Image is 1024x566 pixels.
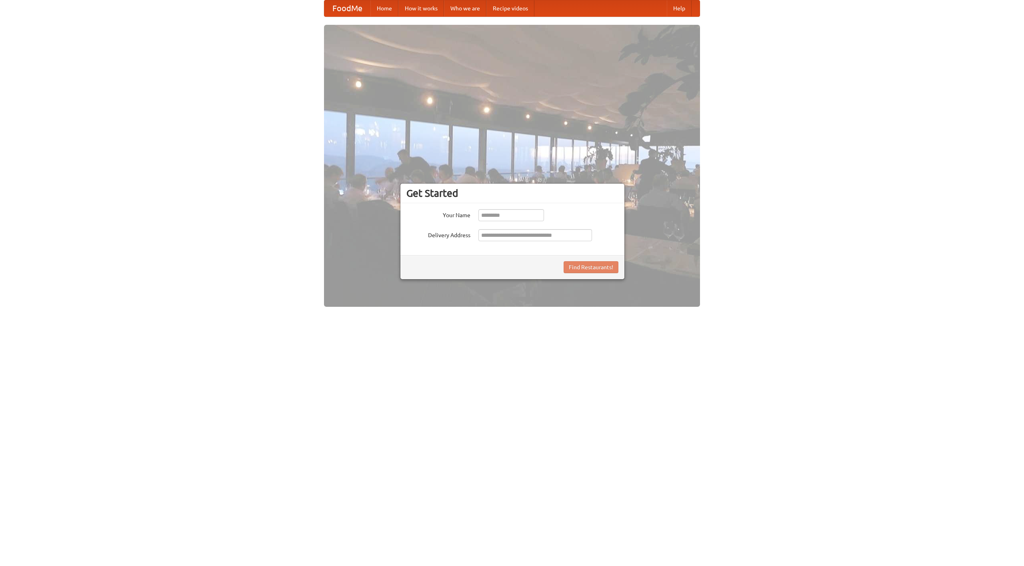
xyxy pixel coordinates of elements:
label: Your Name [406,209,470,219]
h3: Get Started [406,187,618,199]
a: Recipe videos [486,0,534,16]
a: Home [370,0,398,16]
label: Delivery Address [406,229,470,239]
a: Who we are [444,0,486,16]
a: FoodMe [324,0,370,16]
button: Find Restaurants! [564,261,618,273]
a: How it works [398,0,444,16]
a: Help [667,0,692,16]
